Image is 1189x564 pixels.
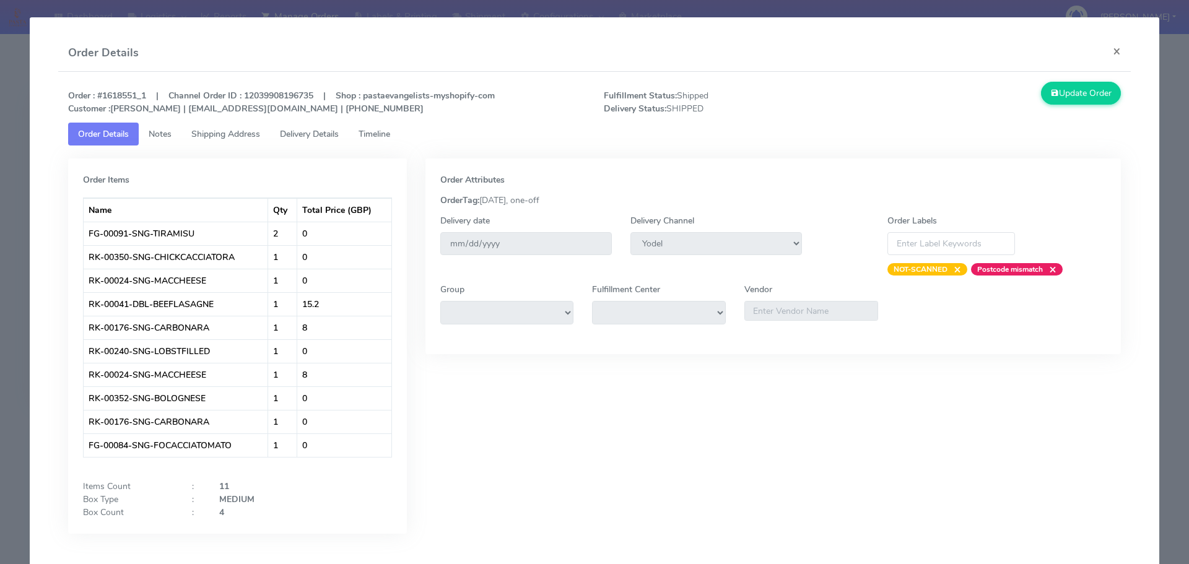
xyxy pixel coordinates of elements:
td: 0 [297,433,391,457]
td: 8 [297,363,391,386]
label: Vendor [744,283,772,296]
strong: Order : #1618551_1 | Channel Order ID : 12039908196735 | Shop : pastaevangelists-myshopify-com [P... [68,90,495,115]
td: 0 [297,245,391,269]
input: Enter Label Keywords [887,232,1015,255]
strong: Delivery Status: [604,103,666,115]
strong: 11 [219,480,229,492]
td: 1 [268,363,297,386]
td: 1 [268,339,297,363]
td: 1 [268,269,297,292]
label: Delivery date [440,214,490,227]
strong: Customer : [68,103,110,115]
strong: 4 [219,506,224,518]
td: 0 [297,410,391,433]
span: Notes [149,128,172,140]
td: 15.2 [297,292,391,316]
div: [DATE], one-off [431,194,1116,207]
div: Box Count [74,506,183,519]
td: RK-00176-SNG-CARBONARA [84,316,269,339]
input: Enter Vendor Name [744,301,878,321]
label: Fulfillment Center [592,283,660,296]
td: 1 [268,386,297,410]
label: Delivery Channel [630,214,694,227]
ul: Tabs [68,123,1121,145]
h4: Order Details [68,45,139,61]
td: 1 [268,410,297,433]
strong: MEDIUM [219,493,255,505]
strong: Fulfillment Status: [604,90,677,102]
td: 2 [268,222,297,245]
div: Box Type [74,493,183,506]
th: Name [84,198,269,222]
td: 8 [297,316,391,339]
button: Update Order [1041,82,1121,105]
td: RK-00176-SNG-CARBONARA [84,410,269,433]
button: Close [1103,35,1131,67]
strong: NOT-SCANNED [894,264,947,274]
span: Shipping Address [191,128,260,140]
span: Delivery Details [280,128,339,140]
td: RK-00024-SNG-MACCHEESE [84,363,269,386]
div: : [183,493,210,506]
th: Total Price (GBP) [297,198,391,222]
span: Shipped SHIPPED [594,89,863,115]
span: Timeline [359,128,390,140]
td: 1 [268,316,297,339]
strong: Order Attributes [440,174,505,186]
td: FG-00091-SNG-TIRAMISU [84,222,269,245]
strong: Postcode mismatch [977,264,1043,274]
td: 0 [297,386,391,410]
td: RK-00350-SNG-CHICKCACCIATORA [84,245,269,269]
td: RK-00240-SNG-LOBSTFILLED [84,339,269,363]
td: 0 [297,222,391,245]
td: 1 [268,245,297,269]
div: Items Count [74,480,183,493]
td: RK-00041-DBL-BEEFLASAGNE [84,292,269,316]
div: : [183,506,210,519]
th: Qty [268,198,297,222]
strong: Order Items [83,174,129,186]
td: 0 [297,339,391,363]
td: FG-00084-SNG-FOCACCIATOMATO [84,433,269,457]
label: Order Labels [887,214,937,227]
td: 1 [268,292,297,316]
label: Group [440,283,464,296]
span: × [947,263,961,275]
span: Order Details [78,128,129,140]
td: RK-00024-SNG-MACCHEESE [84,269,269,292]
td: 1 [268,433,297,457]
span: × [1043,263,1056,275]
strong: OrderTag: [440,194,479,206]
div: : [183,480,210,493]
td: 0 [297,269,391,292]
td: RK-00352-SNG-BOLOGNESE [84,386,269,410]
